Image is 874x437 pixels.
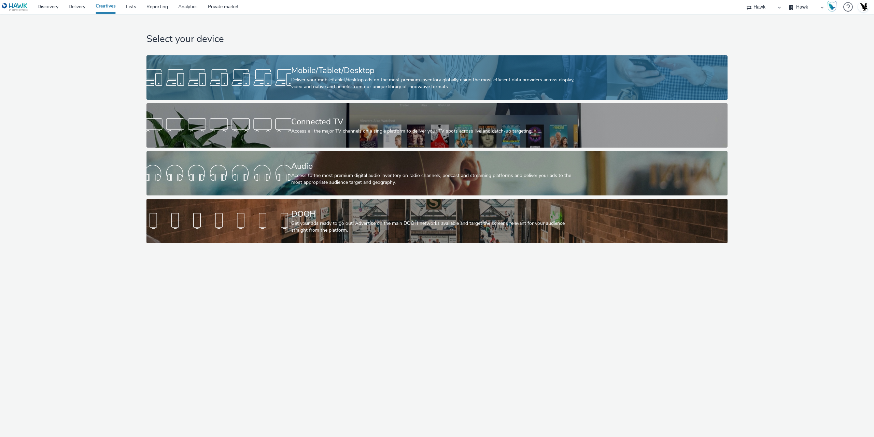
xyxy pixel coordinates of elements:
[291,172,580,186] div: Access to the most premium digital audio inventory on radio channels, podcast and streaming platf...
[291,128,580,135] div: Access all the major TV channels on a single platform to deliver your TV spots across live and ca...
[146,55,728,100] a: Mobile/Tablet/DesktopDeliver your mobile/tablet/desktop ads on the most premium inventory globall...
[146,33,728,46] h1: Select your device
[827,1,840,12] a: Hawk Academy
[146,199,728,243] a: DOOHGet your ads ready to go out! Advertise on the main DOOH networks available and target the sc...
[291,220,580,234] div: Get your ads ready to go out! Advertise on the main DOOH networks available and target the screen...
[291,208,580,220] div: DOOH
[291,65,580,77] div: Mobile/Tablet/Desktop
[291,116,580,128] div: Connected TV
[291,77,580,91] div: Deliver your mobile/tablet/desktop ads on the most premium inventory globally using the most effi...
[858,2,869,12] img: Account UK
[2,3,28,11] img: undefined Logo
[146,151,728,195] a: AudioAccess to the most premium digital audio inventory on radio channels, podcast and streaming ...
[146,103,728,148] a: Connected TVAccess all the major TV channels on a single platform to deliver your TV spots across...
[827,1,837,12] img: Hawk Academy
[291,160,580,172] div: Audio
